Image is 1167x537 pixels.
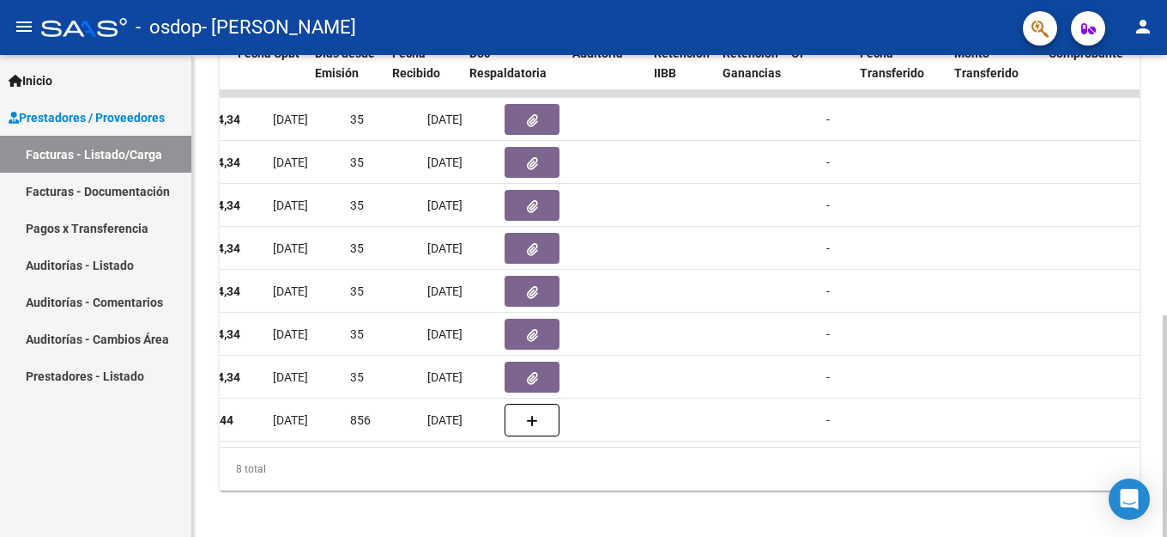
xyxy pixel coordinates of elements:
span: - [826,241,830,255]
span: [DATE] [273,198,308,212]
span: 856 [350,413,371,427]
mat-icon: person [1133,16,1153,37]
span: [DATE] [427,284,463,298]
span: Fecha Transferido [860,46,924,80]
span: - [826,156,830,169]
span: Días desde Emisión [315,46,375,80]
span: 35 [350,284,364,298]
datatable-header-cell: Fecha Cpbt [231,35,308,111]
span: [DATE] [427,113,463,126]
datatable-header-cell: Días desde Emisión [308,35,385,111]
span: [DATE] [427,413,463,427]
datatable-header-cell: Doc Respaldatoria [463,35,565,111]
span: [DATE] [427,370,463,384]
span: Prestadores / Proveedores [9,108,165,127]
span: Inicio [9,71,52,90]
span: - [826,370,830,384]
span: Doc Respaldatoria [469,46,547,80]
span: - [826,413,830,427]
span: [DATE] [273,156,308,169]
span: 35 [350,241,364,255]
datatable-header-cell: Monto Transferido [947,35,1042,111]
span: [DATE] [427,156,463,169]
span: 35 [350,327,364,341]
span: - [PERSON_NAME] [202,9,356,46]
span: 35 [350,370,364,384]
div: Open Intercom Messenger [1109,479,1150,520]
datatable-header-cell: Auditoria [565,35,647,111]
span: [DATE] [273,327,308,341]
span: 35 [350,156,364,169]
span: 35 [350,113,364,126]
datatable-header-cell: OP [784,35,853,111]
span: [DATE] [427,241,463,255]
span: [DATE] [273,413,308,427]
span: Retención Ganancias [723,46,781,80]
span: - [826,284,830,298]
span: Fecha Recibido [392,46,440,80]
span: [DATE] [273,370,308,384]
datatable-header-cell: Fecha Recibido [385,35,463,111]
span: [DATE] [273,113,308,126]
mat-icon: menu [14,16,34,37]
div: 8 total [220,448,1140,491]
span: 35 [350,198,364,212]
datatable-header-cell: Retención Ganancias [716,35,784,111]
span: [DATE] [427,327,463,341]
span: - [826,327,830,341]
span: Monto Transferido [954,46,1019,80]
span: - [826,198,830,212]
span: - osdop [136,9,202,46]
span: [DATE] [273,241,308,255]
datatable-header-cell: Retencion IIBB [647,35,716,111]
datatable-header-cell: Fecha Transferido [853,35,947,111]
span: - [826,113,830,126]
span: [DATE] [427,198,463,212]
span: [DATE] [273,284,308,298]
span: Retencion IIBB [654,46,710,80]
